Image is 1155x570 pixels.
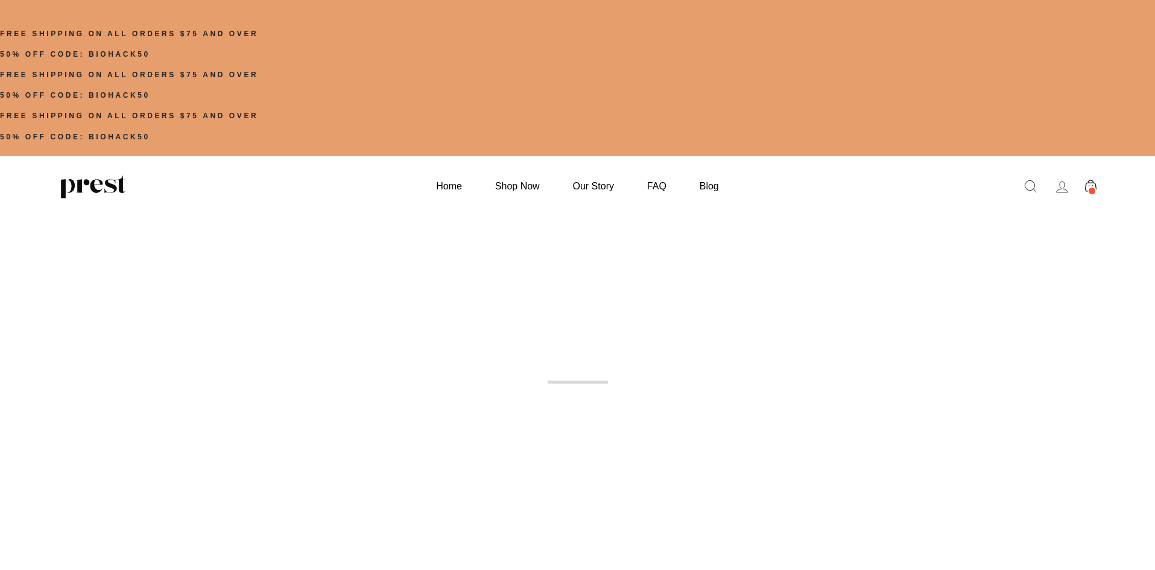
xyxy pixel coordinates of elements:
a: Blog [685,174,734,198]
a: Our Story [558,174,629,198]
a: Home [421,174,477,198]
a: Shop Now [480,174,555,198]
a: FAQ [632,174,682,198]
ul: Primary [421,174,733,198]
img: PREST ORGANICS [59,174,125,198]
